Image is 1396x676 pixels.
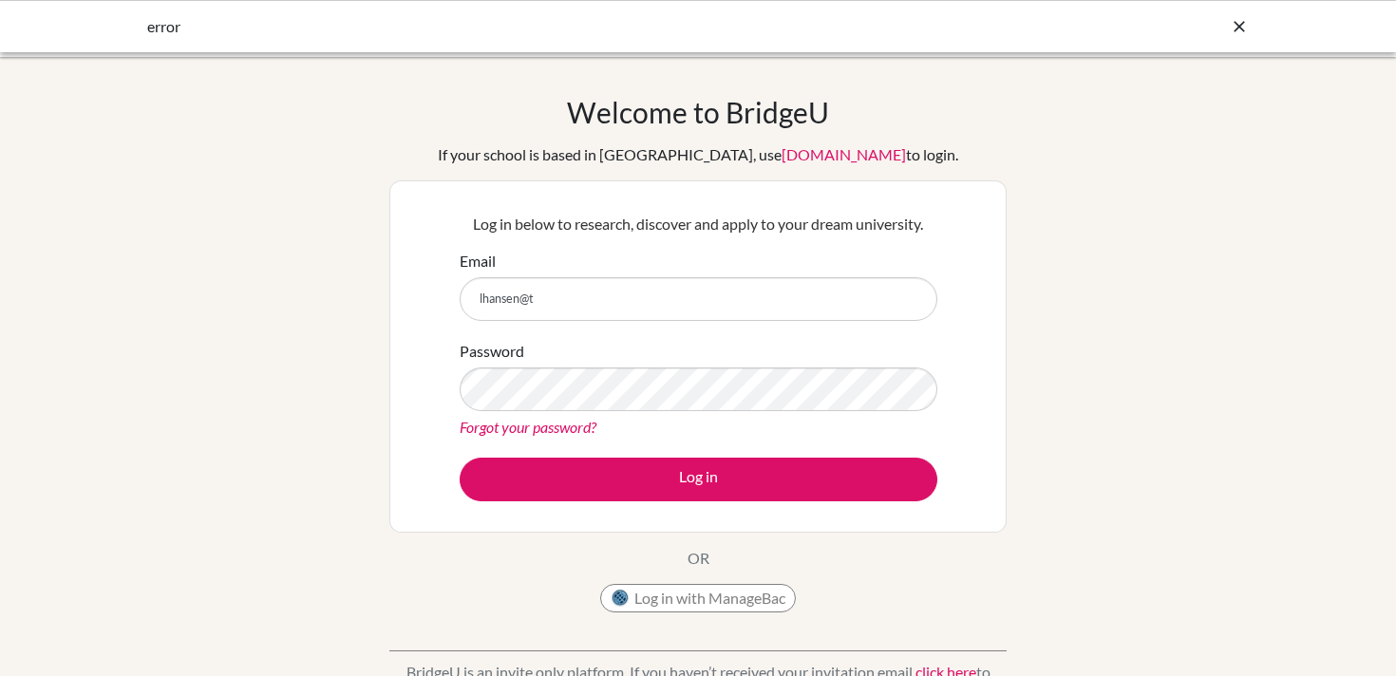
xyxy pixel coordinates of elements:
[460,340,524,363] label: Password
[460,418,596,436] a: Forgot your password?
[460,458,937,501] button: Log in
[460,213,937,235] p: Log in below to research, discover and apply to your dream university.
[600,584,796,612] button: Log in with ManageBac
[438,143,958,166] div: If your school is based in [GEOGRAPHIC_DATA], use to login.
[782,145,906,163] a: [DOMAIN_NAME]
[688,547,709,570] p: OR
[460,250,496,272] label: Email
[147,15,964,38] div: error
[567,95,829,129] h1: Welcome to BridgeU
